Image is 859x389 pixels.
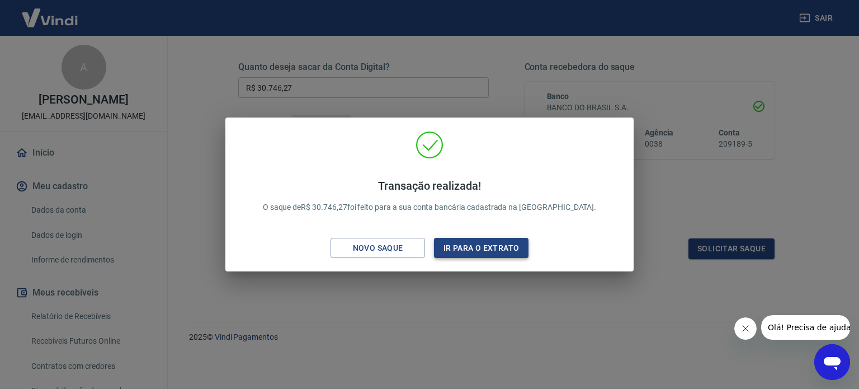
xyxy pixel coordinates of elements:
[331,238,425,259] button: Novo saque
[814,344,850,380] iframe: Botão para abrir a janela de mensagens
[7,8,94,17] span: Olá! Precisa de ajuda?
[734,317,757,340] iframe: Fechar mensagem
[761,315,850,340] iframe: Mensagem da empresa
[339,241,417,255] div: Novo saque
[434,238,528,259] button: Ir para o extrato
[263,179,597,193] h4: Transação realizada!
[263,179,597,213] p: O saque de R$ 30.746,27 foi feito para a sua conta bancária cadastrada na [GEOGRAPHIC_DATA].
